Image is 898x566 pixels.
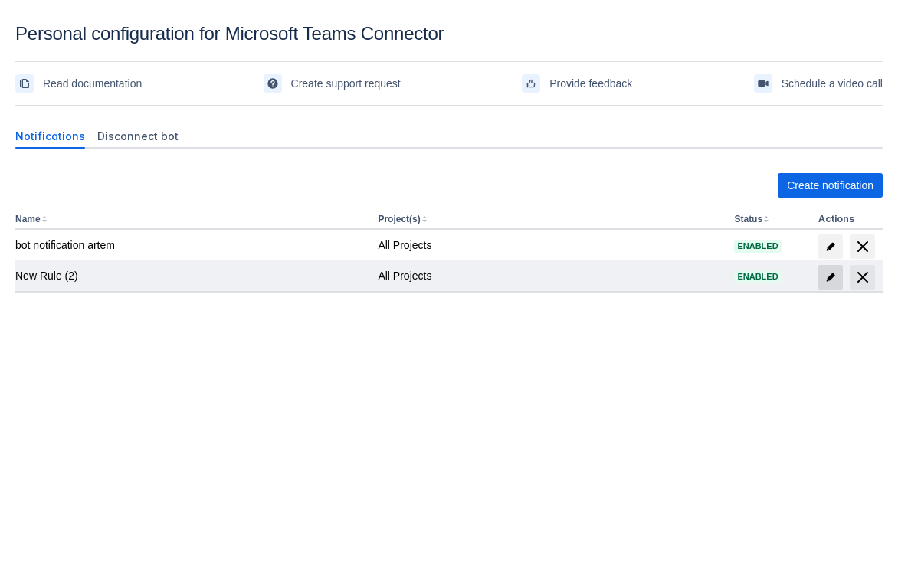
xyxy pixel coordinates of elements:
[854,237,872,256] span: delete
[782,71,883,96] span: Schedule a video call
[291,71,401,96] span: Create support request
[97,129,179,144] span: Disconnect bot
[812,210,883,230] th: Actions
[734,214,762,224] button: Status
[522,71,632,96] a: Provide feedback
[824,240,837,253] span: edit
[787,173,873,198] span: Create notification
[15,23,883,44] div: Personal configuration for Microsoft Teams Connector
[754,71,883,96] a: Schedule a video call
[43,71,142,96] span: Read documentation
[264,71,401,96] a: Create support request
[378,268,722,283] div: All Projects
[854,268,872,286] span: delete
[778,173,883,198] button: Create notification
[824,271,837,283] span: edit
[15,268,365,283] div: New Rule (2)
[15,71,142,96] a: Read documentation
[378,214,420,224] button: Project(s)
[734,273,781,281] span: Enabled
[757,77,769,90] span: videoCall
[15,129,85,144] span: Notifications
[15,214,41,224] button: Name
[734,242,781,250] span: Enabled
[267,77,279,90] span: support
[378,237,722,253] div: All Projects
[525,77,537,90] span: feedback
[15,237,365,253] div: bot notification artem
[18,77,31,90] span: documentation
[549,71,632,96] span: Provide feedback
